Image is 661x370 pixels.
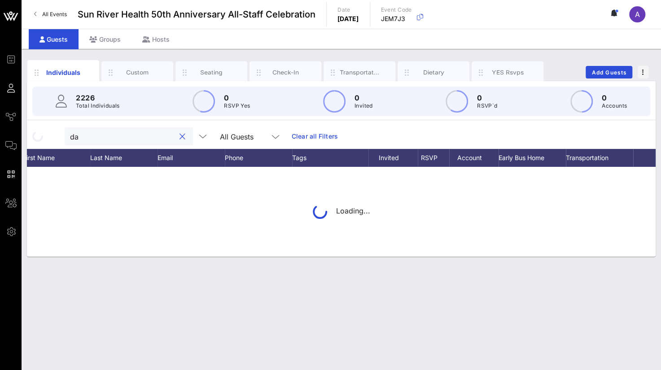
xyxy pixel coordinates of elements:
div: Transportation [566,149,633,167]
p: Total Individuals [76,101,120,110]
p: RSVP Yes [224,101,250,110]
div: All Guests [214,127,286,145]
a: All Events [29,7,72,22]
div: All Guests [220,133,254,141]
p: Accounts [602,101,627,110]
span: Add Guests [591,69,627,76]
div: RSVP [418,149,449,167]
a: Clear all Filters [292,131,338,141]
p: Date [337,5,359,14]
p: 0 [602,92,627,103]
div: Last Name [90,149,158,167]
div: Guests [29,29,79,49]
div: A [629,6,645,22]
span: All Events [42,11,67,17]
p: Event Code [381,5,412,14]
button: clear icon [179,132,185,141]
div: First Name [23,149,90,167]
p: RSVP`d [477,101,497,110]
div: Hosts [131,29,180,49]
div: Account [449,149,499,167]
div: Early Bus Home [499,149,566,167]
p: 0 [355,92,373,103]
div: Check-In [266,68,306,77]
div: Groups [79,29,131,49]
div: Phone [225,149,292,167]
p: 2226 [76,92,120,103]
div: Loading... [313,205,370,219]
p: JEM7J3 [381,14,412,23]
div: Individuals [44,68,83,77]
div: YES Rsvps [488,68,528,77]
span: A [635,10,640,19]
div: Dietary [414,68,454,77]
p: 0 [477,92,497,103]
div: Seating [192,68,232,77]
div: Custom [118,68,158,77]
p: [DATE] [337,14,359,23]
p: Invited [355,101,373,110]
p: 0 [224,92,250,103]
div: Invited [368,149,418,167]
div: Transportation [340,68,380,77]
button: Add Guests [586,66,632,78]
div: Tags [292,149,368,167]
div: Email [158,149,225,167]
span: Sun River Health 50th Anniversary All-Staff Celebration [78,8,315,21]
